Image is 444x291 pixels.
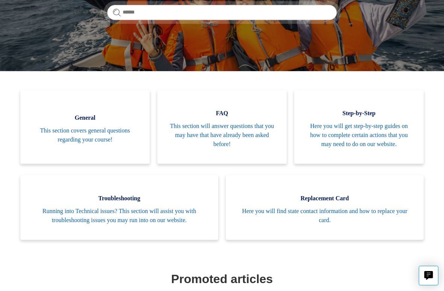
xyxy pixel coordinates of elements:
span: Replacement Card [237,194,412,203]
span: This section will answer questions that you may have that have already been asked before! [169,122,275,149]
span: FAQ [169,109,275,118]
h1: Promoted articles [22,270,422,288]
span: Running into Technical issues? This section will assist you with troubleshooting issues you may r... [32,207,207,225]
span: This section covers general questions regarding your course! [32,126,138,144]
span: General [32,113,138,122]
a: Replacement Card Here you will find state contact information and how to replace your card. [226,175,424,240]
span: Troubleshooting [32,194,207,203]
a: FAQ This section will answer questions that you may have that have already been asked before! [157,90,287,164]
a: Troubleshooting Running into Technical issues? This section will assist you with troubleshooting ... [20,175,218,240]
span: Here you will find state contact information and how to replace your card. [237,207,412,225]
input: Search [107,5,337,20]
a: General This section covers general questions regarding your course! [20,90,150,164]
span: Step-by-Step [306,109,412,118]
a: Step-by-Step Here you will get step-by-step guides on how to complete certain actions that you ma... [294,90,424,164]
button: Live chat [419,266,438,285]
span: Here you will get step-by-step guides on how to complete certain actions that you may need to do ... [306,122,412,149]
